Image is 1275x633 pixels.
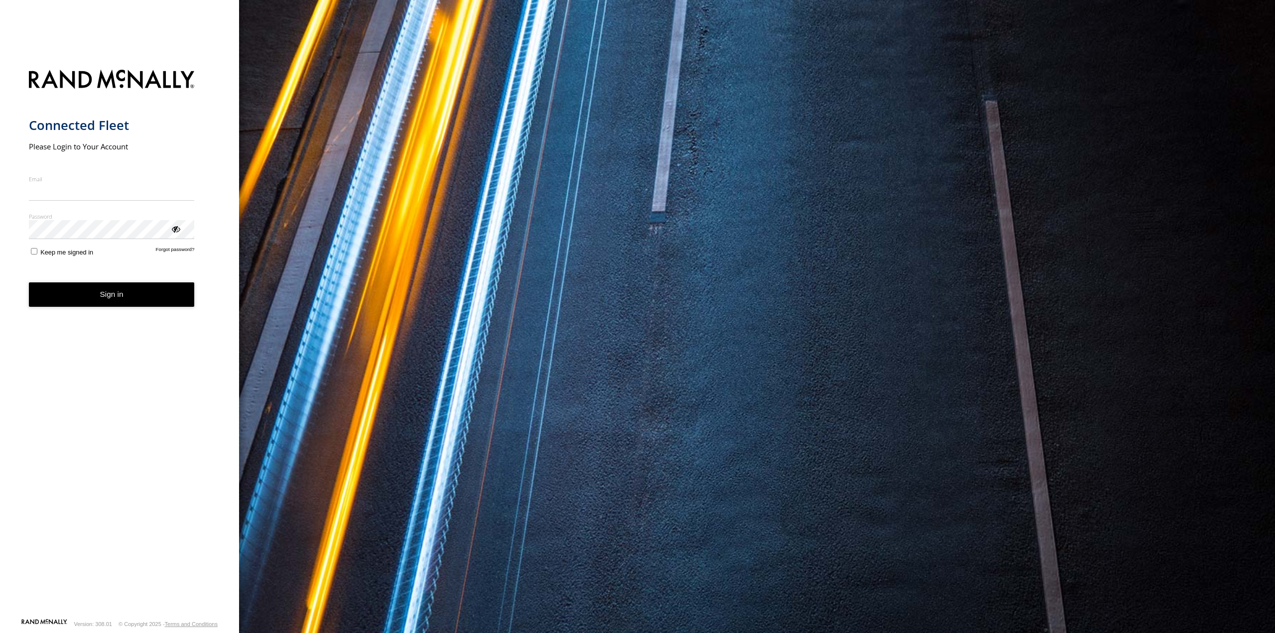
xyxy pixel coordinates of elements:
button: Sign in [29,282,195,307]
form: main [29,64,211,618]
a: Visit our Website [21,619,67,629]
h2: Please Login to Your Account [29,141,195,151]
img: Rand McNally [29,68,195,93]
div: Version: 308.01 [74,621,112,627]
label: Password [29,213,195,220]
a: Forgot password? [156,247,195,256]
div: ViewPassword [170,224,180,234]
label: Email [29,175,195,183]
input: Keep me signed in [31,248,37,254]
a: Terms and Conditions [165,621,218,627]
span: Keep me signed in [40,249,93,256]
div: © Copyright 2025 - [119,621,218,627]
h1: Connected Fleet [29,117,195,133]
